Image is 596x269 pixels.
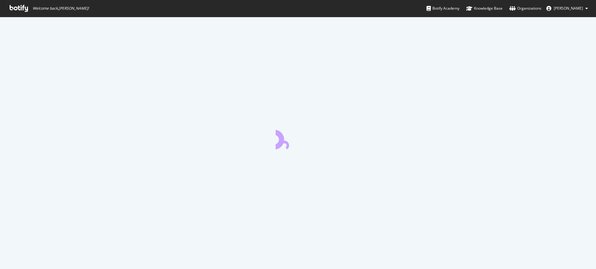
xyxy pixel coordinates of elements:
[427,5,459,12] div: Botify Academy
[33,6,89,11] span: Welcome back, [PERSON_NAME] !
[554,6,583,11] span: Vincent Flaceliere
[276,127,320,149] div: animation
[466,5,503,12] div: Knowledge Base
[541,3,593,13] button: [PERSON_NAME]
[509,5,541,12] div: Organizations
